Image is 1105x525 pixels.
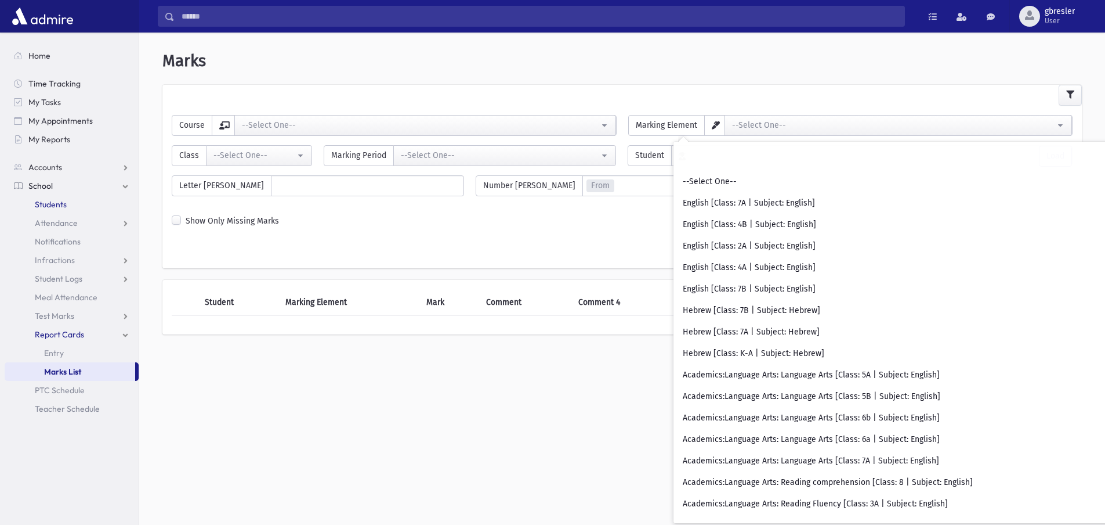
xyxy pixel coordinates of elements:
span: Marking Element [628,115,705,136]
span: Time Tracking [28,78,81,89]
span: Attendance [35,218,78,228]
span: My Reports [28,134,70,145]
span: Academics:Language Arts: Language Arts [Class: 5B | Subject: English] [683,391,940,402]
div: --Select One-- [732,119,1056,131]
input: Search [175,6,904,27]
span: English [Class: 4A | Subject: English] [683,262,816,274]
a: School [5,177,139,195]
span: Notifications [35,236,81,247]
th: Comment 4 [571,289,676,316]
button: --Select One-- [206,145,312,166]
span: My Appointments [28,116,93,126]
span: gbresler [1045,7,1075,16]
span: Academics:Language Arts: Reading comprehension [Class: 8 | Subject: English] [683,477,973,488]
div: --Select One-- [242,119,599,131]
span: Academics:Language Arts: Language Arts [Class: 6b | Subject: English] [683,412,940,424]
span: Marks [162,51,206,70]
a: Entry [5,344,139,362]
a: Notifications [5,232,139,251]
a: Test Marks [5,307,139,325]
a: PTC Schedule [5,381,139,400]
span: Accounts [28,162,62,172]
a: Student Logs [5,269,139,288]
a: My Tasks [5,93,139,112]
th: Mark [419,289,479,316]
a: Time Tracking [5,74,139,93]
button: --Select One-- [234,115,616,136]
span: Test Marks [35,311,74,321]
span: Hebrew [Class: 7A | Subject: Hebrew] [683,326,820,338]
a: Accounts [5,158,139,177]
img: AdmirePro [9,5,76,28]
a: My Reports [5,130,139,149]
a: Infractions [5,251,139,269]
span: Infractions [35,255,75,265]
span: Academics:Language Arts: Language Arts [Class: 7A | Subject: English] [683,455,939,467]
span: Marks List [44,366,81,377]
span: --Select One-- [683,176,737,188]
span: English [Class: 7A | Subject: English] [683,197,815,209]
span: Entry [44,348,64,358]
span: Teacher Schedule [35,404,100,414]
span: Course [172,115,212,136]
span: From [586,179,614,192]
a: Home [5,46,139,65]
a: Attendance [5,214,139,232]
span: Hebrew [Class: K-A | Subject: Hebrew] [683,348,824,359]
span: Meal Attendance [35,292,97,303]
button: --Select One-- [724,115,1073,136]
span: Student [628,145,672,166]
span: Academics:Language Arts: Reading Fluency [Class: 3A | Subject: English] [683,498,948,510]
span: User [1045,16,1075,26]
span: School [28,181,53,191]
th: Marking Element [278,289,420,316]
span: My Tasks [28,97,61,107]
div: --Select One-- [213,149,295,161]
a: Teacher Schedule [5,400,139,418]
span: Number [PERSON_NAME] [476,175,583,196]
span: Hebrew [Class: 7B | Subject: Hebrew] [683,305,820,317]
span: Report Cards [35,329,84,340]
a: Marks List [5,362,135,381]
span: Academics:Language Arts: Language Arts [Class: 6a | Subject: English] [683,434,940,445]
span: Letter [PERSON_NAME] [172,175,271,196]
th: Comment [479,289,571,316]
span: Home [28,51,50,61]
label: Show Only Missing Marks [186,215,279,227]
a: Report Cards [5,325,139,344]
span: English [Class: 7B | Subject: English] [683,283,816,295]
a: Students [5,195,139,214]
div: --Select One-- [401,149,599,161]
span: Class [172,145,206,166]
span: English [Class: 2A | Subject: English] [683,240,816,252]
button: --Select One-- [393,145,616,166]
span: PTC Schedule [35,385,85,395]
a: My Appointments [5,112,139,130]
span: Students [35,199,67,210]
span: English [Class: 4B | Subject: English] [683,219,816,231]
span: Academics:Language Arts: Language Arts [Class: 5A | Subject: English] [683,369,940,381]
a: Meal Attendance [5,288,139,307]
span: Student Logs [35,274,82,284]
th: Student [198,289,278,316]
span: Marking Period [324,145,394,166]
